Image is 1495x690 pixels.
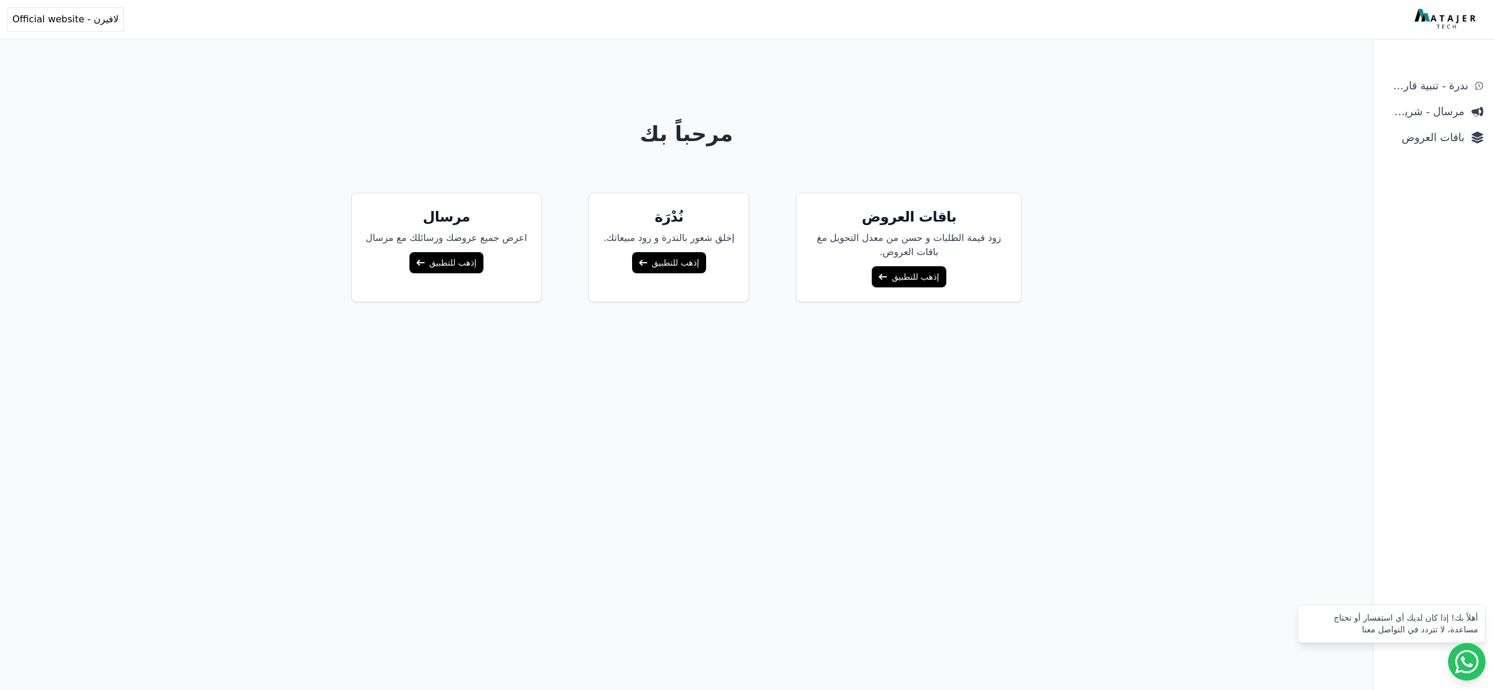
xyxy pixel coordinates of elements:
span: باقات العروض [1385,129,1464,146]
a: إذهب للتطبيق [872,266,946,287]
h5: نُدْرَة [603,207,734,226]
span: ندرة - تنبية قارب علي النفاذ [1385,78,1468,94]
div: أهلاً بك! إذا كان لديك أي استفسار أو تحتاج مساعدة، لا تتردد في التواصل معنا [1305,612,1478,635]
h1: مرحباً بك [236,122,1138,146]
button: لافيرن - Official website [7,7,124,32]
p: إخلق شعور بالندرة و زود مبيعاتك. [603,231,734,245]
span: لافيرن - Official website [12,12,119,26]
h5: باقات العروض [811,207,1007,226]
p: اعرض جميع عروضك ورسائلك مع مرسال [366,231,528,245]
span: مرسال - شريط دعاية [1385,103,1464,120]
a: إذهب للتطبيق [632,252,706,273]
img: MatajerTech Logo [1415,9,1479,30]
h5: مرسال [366,207,528,226]
p: زود قيمة الطلبات و حسن من معدل التحويل مغ باقات العروض. [811,231,1007,259]
a: إذهب للتطبيق [409,252,483,273]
